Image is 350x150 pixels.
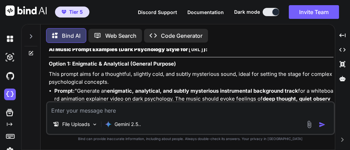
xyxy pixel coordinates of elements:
img: darkAi-studio [4,51,16,63]
p: This prompt aims for a thoughtful, slightly cold, and subtly mysterious sound, ideal for setting ... [49,70,333,86]
img: premium [62,10,66,14]
button: Documentation [187,9,224,16]
button: Discord Support [138,9,177,16]
p: Gemini 2.5.. [114,121,141,128]
strong: Option 1: Enigmatic & Analytical (General Purpose) [49,60,176,67]
img: icon [319,121,326,128]
code: [URL] [188,47,204,53]
button: Invite Team [289,5,339,19]
p: Bind can provide inaccurate information, including about people. Always double-check its answers.... [46,136,335,141]
p: Web Search [105,32,136,40]
strong: enigmatic, analytical, and subtly mysterious instrumental background track [107,88,298,94]
img: Bind AI [6,5,47,16]
strong: AI Music Prompt Examples (Dark Psychology Style for ): [49,46,208,53]
span: Tier 5 [69,9,83,15]
img: Gemini 2.5 flash [105,121,112,128]
img: attachment [305,120,313,128]
img: Pick Models [92,122,98,127]
img: cloudideIcon [4,89,16,100]
p: Code Generator [161,32,203,40]
strong: Prompt: [54,88,75,94]
span: Documentation [187,9,224,15]
img: darkChat [4,33,16,45]
p: Bind AI [62,32,80,40]
span: Discord Support [138,9,177,15]
span: Dark mode [234,9,260,15]
img: githubDark [4,70,16,82]
button: premiumTier 5 [55,7,89,18]
p: File Uploads [62,121,90,128]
